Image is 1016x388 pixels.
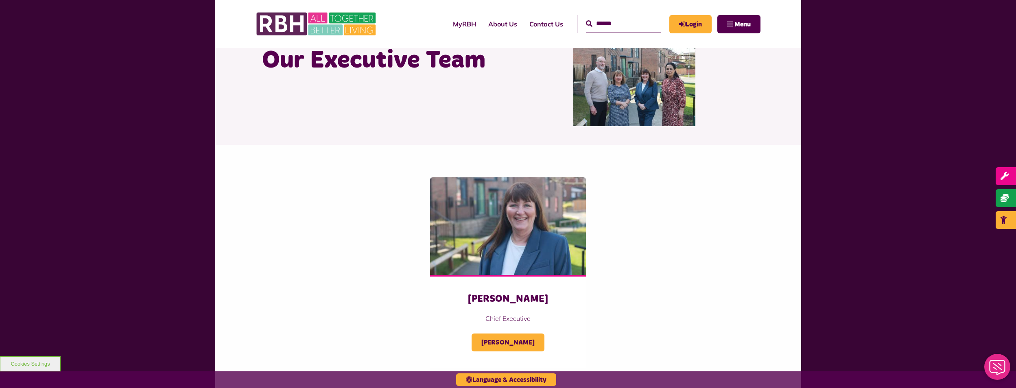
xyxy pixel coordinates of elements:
[734,21,751,28] span: Menu
[472,334,544,351] span: [PERSON_NAME]
[430,177,586,368] a: [PERSON_NAME] Chief Executive [PERSON_NAME]
[717,15,760,33] button: Navigation
[430,177,586,275] img: Amanda Newton
[262,45,502,76] h1: Our Executive Team
[446,314,570,323] p: Chief Executive
[573,45,695,126] img: RBH Executive Team
[456,373,556,386] button: Language & Accessibility
[669,15,712,33] a: MyRBH
[523,13,569,35] a: Contact Us
[447,13,482,35] a: MyRBH
[446,293,570,305] h3: [PERSON_NAME]
[979,351,1016,388] iframe: Netcall Web Assistant for live chat
[586,15,661,33] input: Search
[482,13,523,35] a: About Us
[256,8,378,40] img: RBH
